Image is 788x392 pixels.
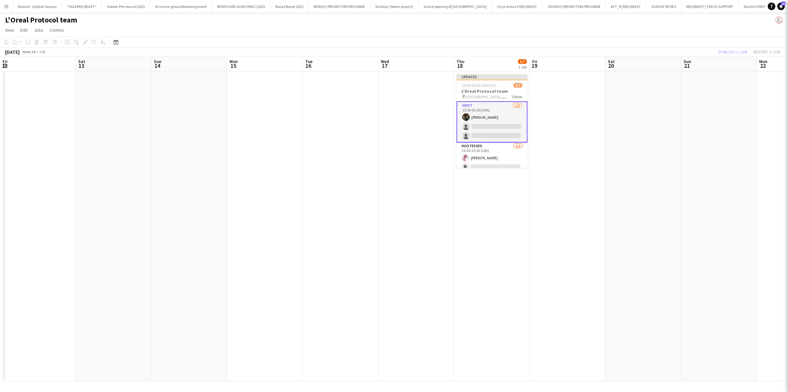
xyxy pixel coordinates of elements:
[777,3,785,10] a: 61
[518,65,526,69] div: 1 Job
[212,0,270,13] button: RIYADH AIR LAUNCHING | 2025
[304,62,312,69] span: 16
[5,27,14,33] span: View
[512,94,522,99] span: 3 Roles
[154,59,161,64] span: Sun
[2,62,8,69] span: 12
[102,0,150,13] button: Golden Pen Award 2025
[47,26,66,34] a: Comms
[466,94,512,99] span: [GEOGRAPHIC_DATA] بحطين 📍
[39,49,45,54] div: +03
[531,62,537,69] span: 19
[608,59,615,64] span: Sat
[514,83,522,88] span: 3/7
[18,26,30,34] a: Edit
[34,27,43,33] span: Jobs
[229,62,238,69] span: 15
[457,101,527,142] app-card-role: HOST1/315:00-01:00 (10h)[PERSON_NAME]
[759,59,767,64] span: Mon
[456,62,464,69] span: 18
[20,27,28,33] span: Edit
[646,0,681,13] button: GUNS N' ROSES
[457,88,527,94] h3: L'Oreal Protocol team
[457,74,527,168] app-job-card: Updated15:00-01:00 (10h) (Fri)3/7L'Oreal Protocol team [GEOGRAPHIC_DATA] بحطين 📍3 RolesHOST1/315:...
[21,49,37,54] span: Week 38
[50,27,64,33] span: Comms
[457,74,527,79] div: Updated
[305,59,312,64] span: Tue
[150,0,212,13] button: Al manar groundbreaking event
[3,59,8,64] span: Fri
[606,0,646,13] button: AFT_R | MDLBEAST
[457,142,527,182] app-card-role: HOSTESSES1/315:00-01:00 (10h)[PERSON_NAME]
[681,0,739,13] button: MDLBEAST | TEACH SUPPORT
[370,0,419,13] button: Sindala ( Neom project)
[5,49,20,55] div: [DATE]
[381,59,389,64] span: Wed
[684,59,691,64] span: Sun
[462,83,496,88] span: 15:00-01:00 (10h) (Fri)
[457,59,464,64] span: Thu
[380,62,389,69] span: 17
[419,0,492,13] button: Grand opening of [GEOGRAPHIC_DATA]
[153,62,161,69] span: 14
[739,0,782,13] button: Atache X MDLBEAST
[683,62,691,69] span: 21
[3,26,16,34] a: View
[230,59,238,64] span: Mon
[775,16,783,24] app-user-avatar: Ali Shamsan
[758,62,767,69] span: 22
[78,59,85,64] span: Sat
[13,0,62,13] button: Badael -Jeddah Season
[781,2,785,6] span: 61
[607,62,615,69] span: 20
[270,0,309,13] button: Balad Beast 2025
[309,0,370,13] button: RIYADH | PROMOTERS PROGRAM
[62,0,102,13] button: *SS24 MDLBEAST*
[492,0,542,13] button: Onyx Arena X MDLBEAST
[518,59,527,64] span: 3/7
[532,59,537,64] span: Fri
[542,0,606,13] button: JEDDAH | PROMOTERS PROGRAM
[5,15,77,25] h1: L'Oreal Protocol team
[31,26,46,34] a: Jobs
[77,62,85,69] span: 13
